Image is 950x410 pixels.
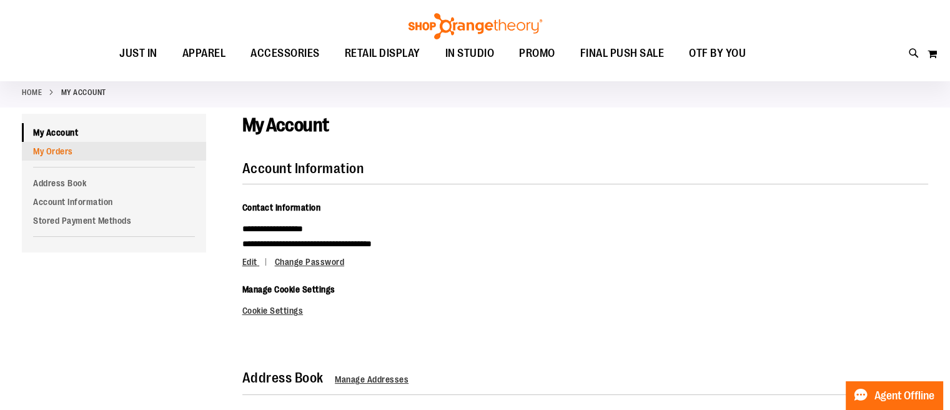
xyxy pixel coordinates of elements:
span: ACCESSORIES [250,39,320,67]
span: Edit [242,257,257,267]
button: Agent Offline [846,381,943,410]
span: APPAREL [182,39,226,67]
strong: My Account [61,87,106,98]
span: RETAIL DISPLAY [345,39,420,67]
a: Edit [242,257,273,267]
span: My Account [242,114,329,136]
span: Contact Information [242,202,321,212]
strong: Account Information [242,161,364,176]
img: Shop Orangetheory [407,13,544,39]
a: Manage Addresses [335,374,408,384]
span: IN STUDIO [445,39,495,67]
a: My Account [22,123,206,142]
span: PROMO [519,39,555,67]
span: Agent Offline [874,390,934,402]
strong: Address Book [242,370,324,386]
a: Home [22,87,42,98]
a: Account Information [22,192,206,211]
a: Address Book [22,174,206,192]
a: Cookie Settings [242,306,304,316]
span: OTF BY YOU [689,39,746,67]
span: FINAL PUSH SALE [580,39,665,67]
a: Stored Payment Methods [22,211,206,230]
a: My Orders [22,142,206,161]
a: Change Password [275,257,345,267]
span: Manage Cookie Settings [242,284,335,294]
span: JUST IN [119,39,157,67]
